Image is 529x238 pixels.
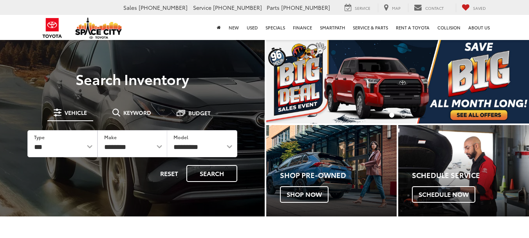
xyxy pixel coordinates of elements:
h4: Schedule Service [412,171,529,179]
a: Service [339,4,376,12]
span: Budget [188,110,211,116]
li: Go to slide number 2. [401,113,406,118]
h3: Search Inventory [16,71,248,87]
a: Shop Pre-Owned Shop Now [266,125,397,217]
button: Reset [153,165,185,182]
span: [PHONE_NUMBER] [281,4,330,11]
div: Toyota [398,125,529,217]
a: Map [378,4,406,12]
a: Rent a Toyota [392,15,433,40]
span: Sales [123,4,137,11]
span: Service [193,4,211,11]
a: Specials [262,15,289,40]
a: My Saved Vehicles [456,4,492,12]
a: About Us [464,15,494,40]
label: Make [104,134,117,140]
li: Go to slide number 1. [389,113,394,118]
span: Shop Now [280,186,329,203]
label: Model [173,134,188,140]
a: Contact [408,4,450,12]
a: SmartPath [316,15,349,40]
button: Click to view next picture. [489,55,529,108]
label: Type [34,134,45,140]
img: Space City Toyota [75,17,122,39]
a: Used [243,15,262,40]
a: Schedule Service Schedule Now [398,125,529,217]
span: Parts [267,4,280,11]
a: Finance [289,15,316,40]
a: Home [213,15,225,40]
span: Contact [425,5,444,11]
div: Toyota [266,125,397,217]
button: Click to view previous picture. [266,55,306,108]
span: Keyword [123,110,151,115]
a: Service & Parts [349,15,392,40]
h4: Shop Pre-Owned [280,171,397,179]
a: Collision [433,15,464,40]
img: Toyota [38,15,67,41]
a: New [225,15,243,40]
span: [PHONE_NUMBER] [213,4,262,11]
span: [PHONE_NUMBER] [139,4,188,11]
span: Saved [473,5,486,11]
span: Vehicle [65,110,87,115]
span: Schedule Now [412,186,475,203]
span: Service [355,5,370,11]
span: Map [392,5,401,11]
button: Search [186,165,237,182]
